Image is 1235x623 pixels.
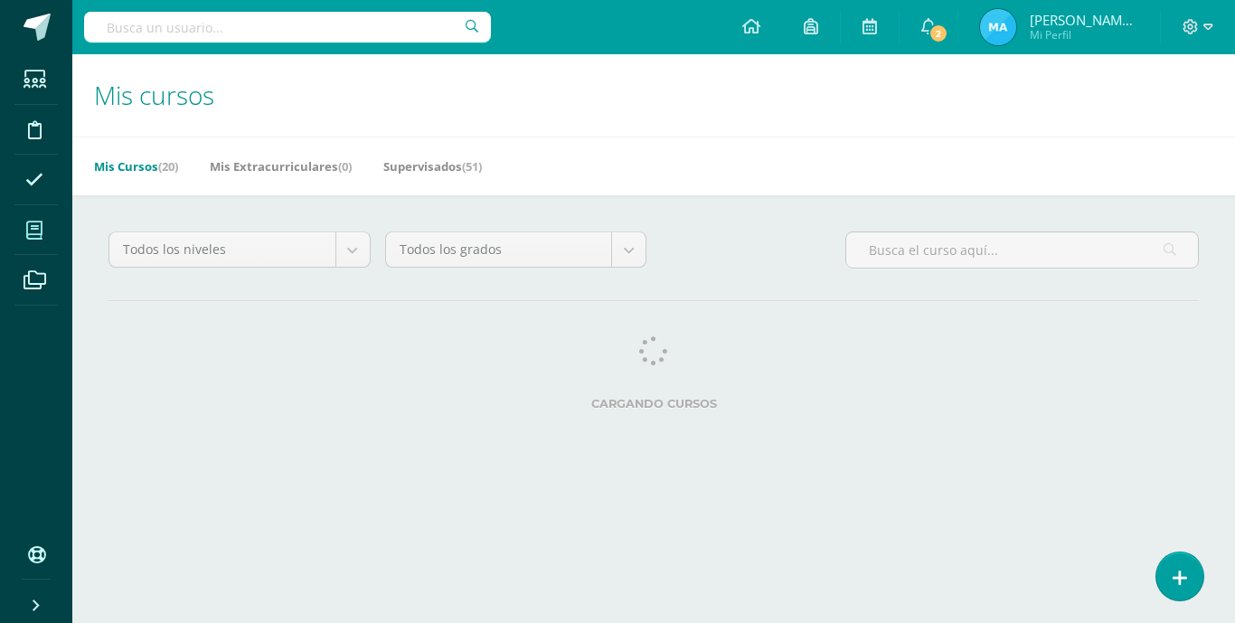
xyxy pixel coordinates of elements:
span: [PERSON_NAME] Con [1030,11,1138,29]
a: Todos los niveles [109,232,370,267]
span: 2 [929,24,948,43]
span: Mi Perfil [1030,27,1138,42]
span: Mis cursos [94,78,214,112]
span: Todos los grados [400,232,599,267]
a: Todos los grados [386,232,646,267]
span: (20) [158,158,178,175]
input: Busca un usuario... [84,12,491,42]
a: Mis Cursos(20) [94,152,178,181]
label: Cargando cursos [108,397,1199,411]
input: Busca el curso aquí... [846,232,1198,268]
a: Supervisados(51) [383,152,482,181]
img: 4d3e91e268ca7bf543b9013fd8a7abe3.png [980,9,1016,45]
span: Todos los niveles [123,232,322,267]
span: (51) [462,158,482,175]
span: (0) [338,158,352,175]
a: Mis Extracurriculares(0) [210,152,352,181]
